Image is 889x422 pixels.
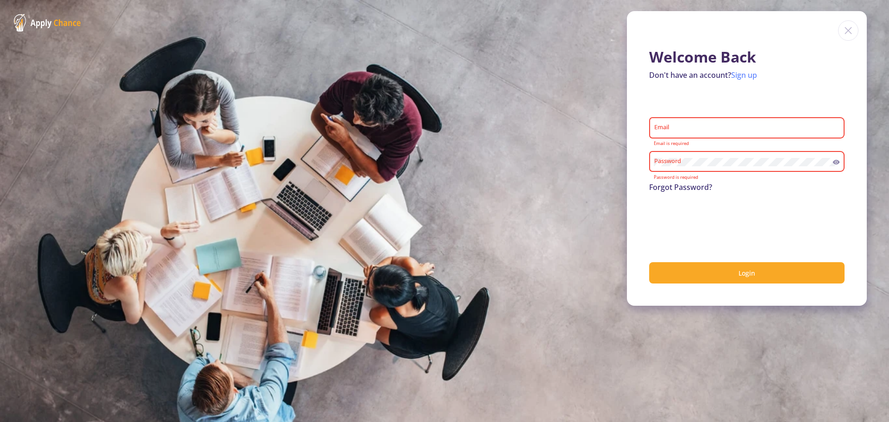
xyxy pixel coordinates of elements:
iframe: reCAPTCHA [649,204,790,240]
p: Don't have an account? [649,69,845,81]
img: close icon [838,20,858,41]
button: Login [649,262,845,284]
span: Login [739,269,755,277]
img: ApplyChance Logo [14,14,81,31]
h1: Welcome Back [649,48,845,66]
mat-error: Email is required [654,141,840,146]
a: Forgot Password? [649,182,712,192]
mat-error: Password is required [654,175,840,180]
a: Sign up [731,70,757,80]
